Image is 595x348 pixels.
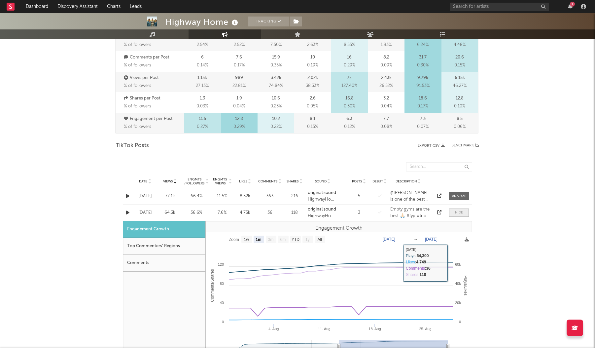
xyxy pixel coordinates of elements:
[235,193,255,200] div: 8.32k
[406,162,472,172] input: Search...
[287,179,298,183] span: Shares
[268,237,274,242] text: 3m
[308,191,336,195] strong: original sound
[258,210,281,216] div: 36
[380,123,392,131] span: 0.08 %
[453,82,467,90] span: 46.27 %
[272,54,280,61] p: 15.9
[308,190,337,203] a: original soundHighwayHomeMusic
[270,102,282,110] span: 0.23 %
[184,177,205,185] div: Engmts / Followers
[454,41,466,49] span: 4.48 %
[159,210,181,216] div: 64.3k
[344,61,355,69] span: 0.29 %
[199,115,206,123] p: 11.5
[201,54,204,61] p: 6
[270,123,282,131] span: 0.22 %
[212,193,232,200] div: 11.5 %
[271,74,281,82] p: 3.42k
[347,54,352,61] p: 16
[344,102,355,110] span: 0.30 %
[455,282,461,286] text: 40k
[419,54,427,61] p: 31.7
[417,123,429,131] span: 0.07 %
[123,221,205,238] div: Engagement Growth
[220,301,224,305] text: 40
[197,123,208,131] span: 0.27 %
[123,238,205,255] div: Top Commenters' Regions
[368,327,381,331] text: 18. Aug
[455,74,465,82] p: 6.15k
[196,82,209,90] span: 27.13 %
[232,82,246,90] span: 22.81 %
[390,190,431,203] div: @[PERSON_NAME] is one of the best dudes out there!! #singing #harmony #fyp #musictok
[307,61,318,69] span: 0.19 %
[233,102,245,110] span: 0.04 %
[270,41,282,49] span: 7.50 %
[417,102,428,110] span: 0.17 %
[454,102,465,110] span: 0.10 %
[165,17,240,27] div: Highway Home
[270,61,282,69] span: 0.35 %
[310,54,315,61] p: 10
[184,193,209,200] div: 66.4 %
[310,115,315,123] p: 8.1
[349,193,369,200] div: 5
[417,74,428,82] p: 9.79k
[455,54,464,61] p: 20.6
[347,74,352,82] p: 7k
[417,144,445,148] button: Export CSV
[220,282,224,286] text: 80
[344,123,355,131] span: 0.12 %
[455,301,461,305] text: 20k
[236,54,242,61] p: 7.6
[346,115,352,123] p: 6.3
[417,41,429,49] span: 6.24 %
[256,237,261,242] text: 1m
[235,74,243,82] p: 989
[239,179,247,183] span: Likes
[124,104,151,108] span: % of followers
[308,207,336,212] strong: original sound
[124,43,151,47] span: % of followers
[456,95,464,102] p: 12.8
[235,210,255,216] div: 4.75k
[268,327,279,331] text: 4. Aug
[210,269,215,302] text: Comments/Shares
[383,115,389,123] p: 7.7
[124,54,182,61] p: Comments per Post
[235,115,243,123] p: 12.8
[568,4,573,9] button: 1
[272,115,280,123] p: 10.2
[206,224,472,232] div: Engagement Growth
[380,102,392,110] span: 0.04 %
[308,213,337,219] div: HighwayHomeMusic
[383,54,389,61] p: 8.2
[310,95,316,102] p: 2.6
[196,102,208,110] span: 0.03 %
[272,95,280,102] p: 10.6
[419,327,431,331] text: 25. Aug
[197,74,207,82] p: 1.15k
[244,237,249,242] text: 1w
[308,196,337,203] div: HighwayHomeMusic
[124,84,151,88] span: % of followers
[139,179,147,183] span: Date
[234,41,245,49] span: 2.52 %
[450,3,549,11] input: Search for artists
[381,74,392,82] p: 2.43k
[414,237,418,242] text: →
[197,61,208,69] span: 0.14 %
[163,179,173,183] span: Views
[159,193,181,200] div: 77.1k
[352,179,362,183] span: Posts
[419,95,427,102] p: 18.6
[420,115,426,123] p: 7.3
[417,61,429,69] span: 0.30 %
[280,237,286,242] text: 6m
[318,327,330,331] text: 11. Aug
[212,177,228,185] div: Engmts / Views
[307,41,318,49] span: 2.63 %
[383,237,395,242] text: [DATE]
[451,142,479,150] a: Benchmark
